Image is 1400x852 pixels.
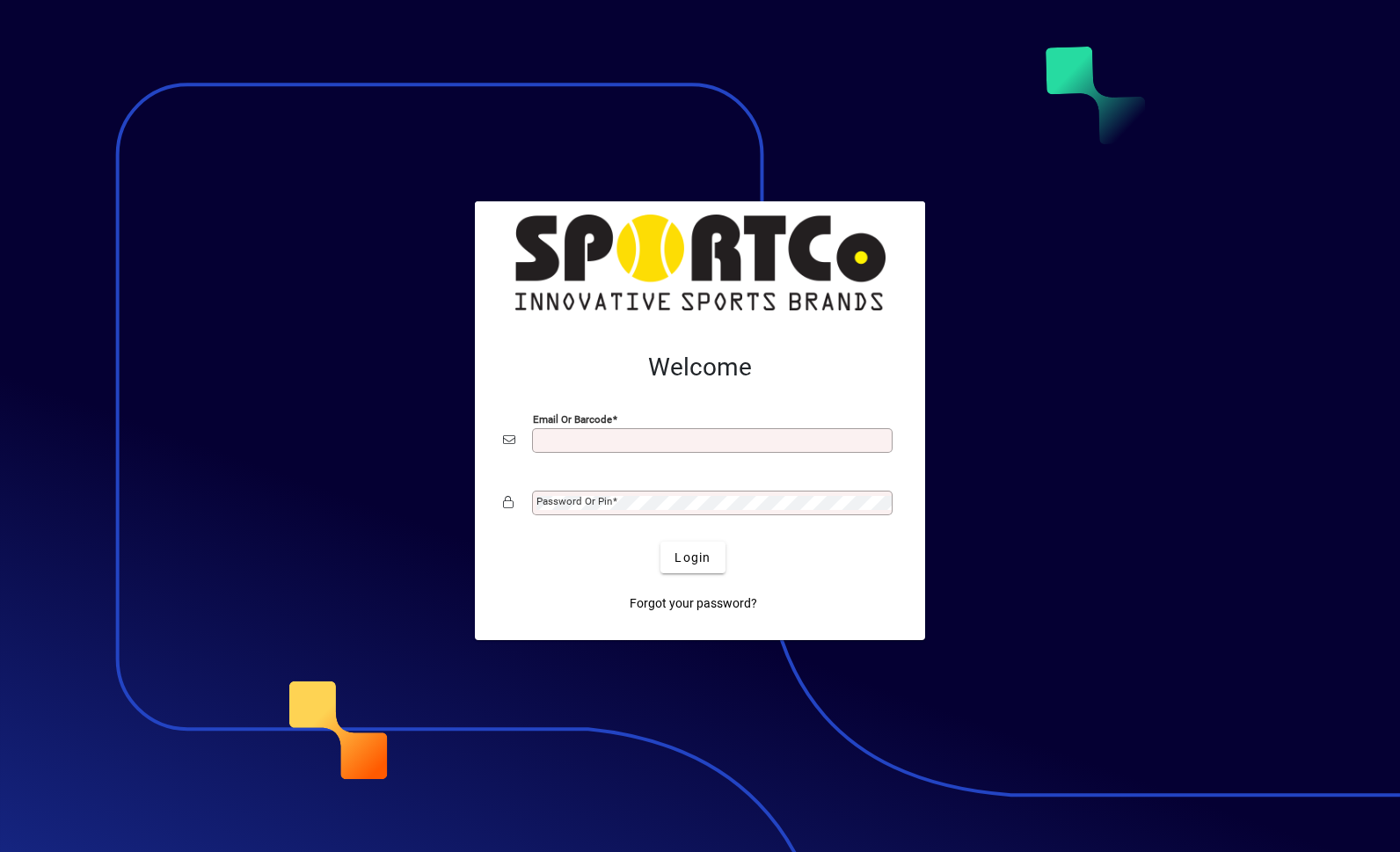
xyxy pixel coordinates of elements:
mat-label: Email or Barcode [533,413,612,426]
h2: Welcome [503,353,897,382]
a: Forgot your password? [623,587,764,619]
span: Forgot your password? [630,594,757,613]
button: Login [660,542,725,573]
span: Login [674,549,711,567]
mat-label: Password or Pin [536,495,612,507]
